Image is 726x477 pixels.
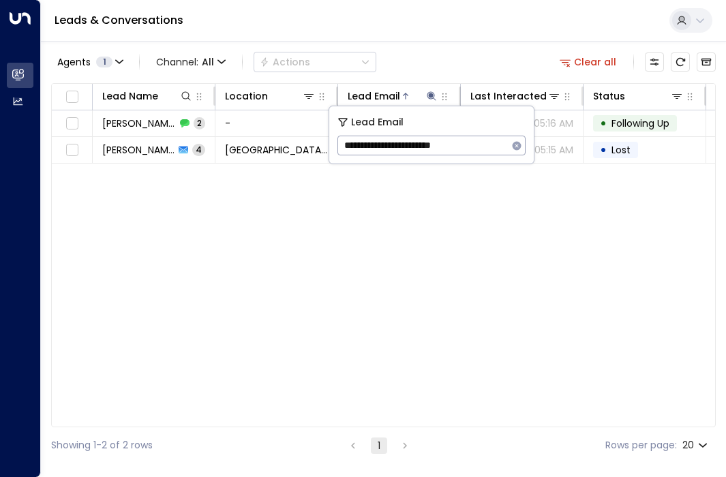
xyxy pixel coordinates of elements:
div: Status [593,88,625,104]
div: Button group with a nested menu [254,52,376,72]
button: Clear all [554,52,622,72]
td: - [215,110,338,136]
div: Status [593,88,684,104]
span: Lead Email [351,114,404,130]
button: Actions [254,52,376,72]
span: Claire Forrester [102,143,175,157]
span: All [202,57,214,67]
a: Leads & Conversations [55,12,183,28]
span: Toggle select row [63,115,80,132]
div: Location [225,88,268,104]
button: page 1 [371,437,387,454]
div: Lead Email [348,88,400,104]
div: Actions [260,56,310,68]
p: 05:15 AM [534,143,573,157]
span: Toggle select row [63,142,80,159]
span: Toggle select all [63,89,80,106]
nav: pagination navigation [344,437,414,454]
span: 4 [192,144,205,155]
span: Refresh [671,52,690,72]
div: Showing 1-2 of 2 rows [51,438,153,452]
span: Channel: [151,52,231,72]
button: Customize [645,52,664,72]
button: Archived Leads [697,52,716,72]
div: Last Interacted [470,88,547,104]
label: Rows per page: [605,438,677,452]
div: Last Interacted [470,88,561,104]
div: • [600,112,607,135]
div: Lead Name [102,88,193,104]
span: Agents [57,57,91,67]
div: • [600,138,607,161]
span: 1 [96,57,112,67]
span: 2 [194,117,205,129]
span: Claire Forrester [102,117,176,130]
button: Channel:All [151,52,231,72]
div: Location [225,88,316,104]
span: Following Up [611,117,669,130]
div: Lead Email [348,88,438,104]
span: Lost [611,143,631,157]
div: Lead Name [102,88,158,104]
div: 20 [682,435,710,455]
p: 05:16 AM [534,117,573,130]
span: Space Station Shrewsbury [225,143,328,157]
button: Agents1 [51,52,128,72]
